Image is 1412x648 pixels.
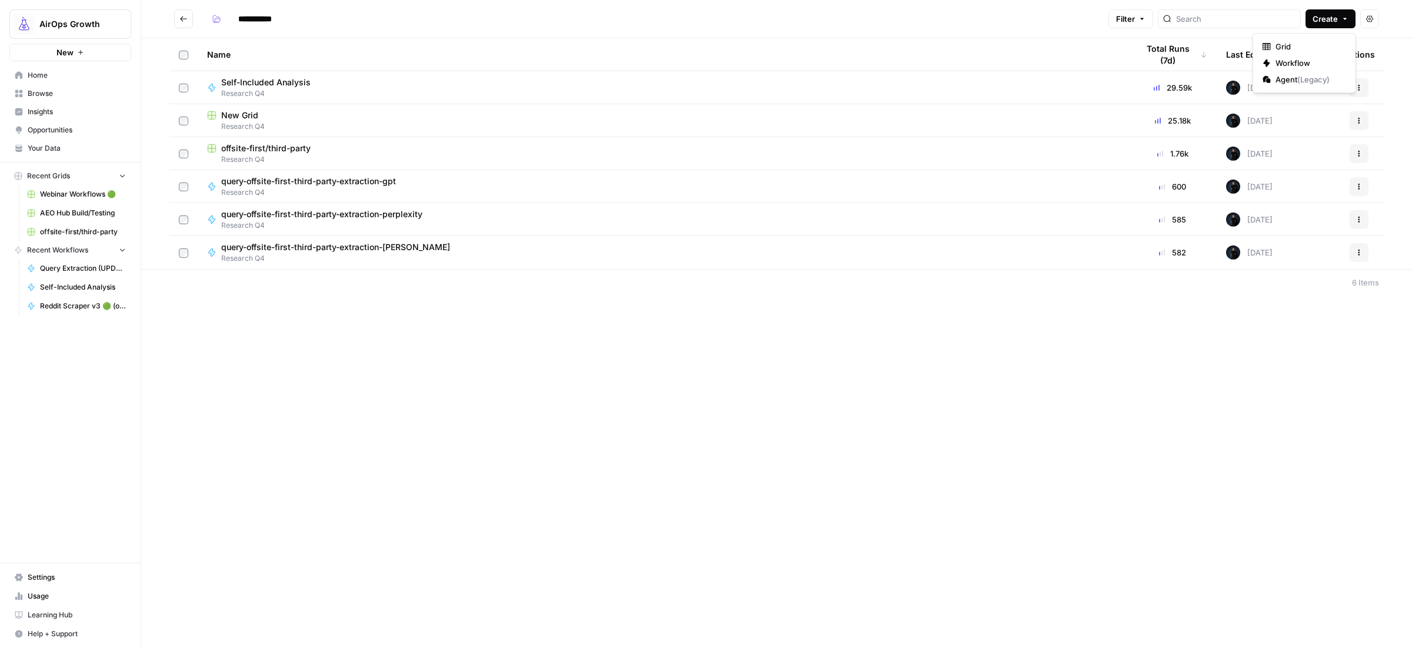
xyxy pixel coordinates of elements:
button: Help + Support [9,624,131,643]
span: Learning Hub [28,610,126,620]
span: Research Q4 [207,154,1119,165]
span: Recent Workflows [27,245,88,255]
span: Self-Included Analysis [40,282,126,293]
a: query-offsite-first-third-party-extraction-[PERSON_NAME]Research Q4 [207,241,1119,264]
div: Actions [1344,38,1375,71]
div: [DATE] [1226,147,1273,161]
span: Settings [28,572,126,583]
img: mae98n22be7w2flmvint2g1h8u9g [1226,212,1240,227]
span: New Grid [221,109,258,121]
a: Usage [9,587,131,606]
span: Create [1313,13,1338,25]
a: Insights [9,102,131,121]
span: Self-Included Analysis [221,77,311,88]
div: 29.59k [1138,82,1207,94]
div: [DATE] [1226,180,1273,194]
span: AEO Hub Build/Testing [40,208,126,218]
span: Research Q4 [221,187,405,198]
span: AirOps Growth [39,18,111,30]
img: mae98n22be7w2flmvint2g1h8u9g [1226,81,1240,95]
span: Research Q4 [221,253,459,264]
a: Self-Included AnalysisResearch Q4 [207,77,1119,99]
a: Your Data [9,139,131,158]
button: Filter [1108,9,1153,28]
button: Create [1306,9,1356,28]
span: offsite-first/third-party [40,227,126,237]
span: query-offsite-first-third-party-extraction-gpt [221,175,396,187]
span: Webinar Workflows 🟢 [40,189,126,200]
a: Settings [9,568,131,587]
span: query-offsite-first-third-party-extraction-perplexity [221,208,422,220]
div: [DATE] [1226,114,1273,128]
span: query-offsite-first-third-party-extraction-[PERSON_NAME] [221,241,450,253]
div: 600 [1138,181,1207,192]
span: Your Data [28,143,126,154]
button: Recent Workflows [9,241,131,259]
img: mae98n22be7w2flmvint2g1h8u9g [1226,147,1240,161]
a: query-offsite-first-third-party-extraction-gptResearch Q4 [207,175,1119,198]
button: New [9,44,131,61]
span: Reddit Scraper v3 🟢 (older version) [40,301,126,311]
span: Help + Support [28,629,126,639]
span: Insights [28,107,126,117]
span: Research Q4 [207,121,1119,132]
span: New [56,46,74,58]
button: Workspace: AirOps Growth [9,9,131,39]
span: offsite-first/third-party [221,142,311,154]
span: ( Legacy ) [1297,75,1330,84]
span: Query Extraction (UPDATES EXISTING RECORD - Do not alter) [40,263,126,274]
a: Reddit Scraper v3 🟢 (older version) [22,297,131,315]
div: [DATE] [1226,212,1273,227]
span: Workflow [1276,57,1341,69]
a: Opportunities [9,121,131,139]
span: Grid [1276,41,1341,52]
div: Last Edited [1226,38,1271,71]
span: Filter [1116,13,1135,25]
div: 585 [1138,214,1207,225]
a: Webinar Workflows 🟢 [22,185,131,204]
a: Browse [9,84,131,103]
span: Research Q4 [221,88,320,99]
div: 25.18k [1138,115,1207,127]
a: AEO Hub Build/Testing [22,204,131,222]
span: Browse [28,88,126,99]
div: 582 [1138,247,1207,258]
button: Recent Grids [9,167,131,185]
div: [DATE] [1226,81,1273,95]
a: query-offsite-first-third-party-extraction-perplexityResearch Q4 [207,208,1119,231]
div: 6 Items [1352,277,1379,288]
div: Name [207,38,1119,71]
a: offsite-first/third-party [22,222,131,241]
span: Usage [28,591,126,602]
a: offsite-first/third-partyResearch Q4 [207,142,1119,165]
input: Search [1176,13,1296,25]
a: Home [9,66,131,85]
a: Self-Included Analysis [22,278,131,297]
div: Total Runs (7d) [1138,38,1207,71]
img: mae98n22be7w2flmvint2g1h8u9g [1226,245,1240,260]
span: Opportunities [28,125,126,135]
img: mae98n22be7w2flmvint2g1h8u9g [1226,114,1240,128]
span: Research Q4 [221,220,432,231]
img: AirOps Growth Logo [14,14,35,35]
span: Home [28,70,126,81]
a: Query Extraction (UPDATES EXISTING RECORD - Do not alter) [22,259,131,278]
button: Go back [174,9,193,28]
span: Agent [1276,74,1341,85]
span: Recent Grids [27,171,70,181]
div: [DATE] [1226,245,1273,260]
div: 1.76k [1138,148,1207,159]
a: New GridResearch Q4 [207,109,1119,132]
div: Create [1253,33,1356,93]
img: mae98n22be7w2flmvint2g1h8u9g [1226,180,1240,194]
a: Learning Hub [9,606,131,624]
